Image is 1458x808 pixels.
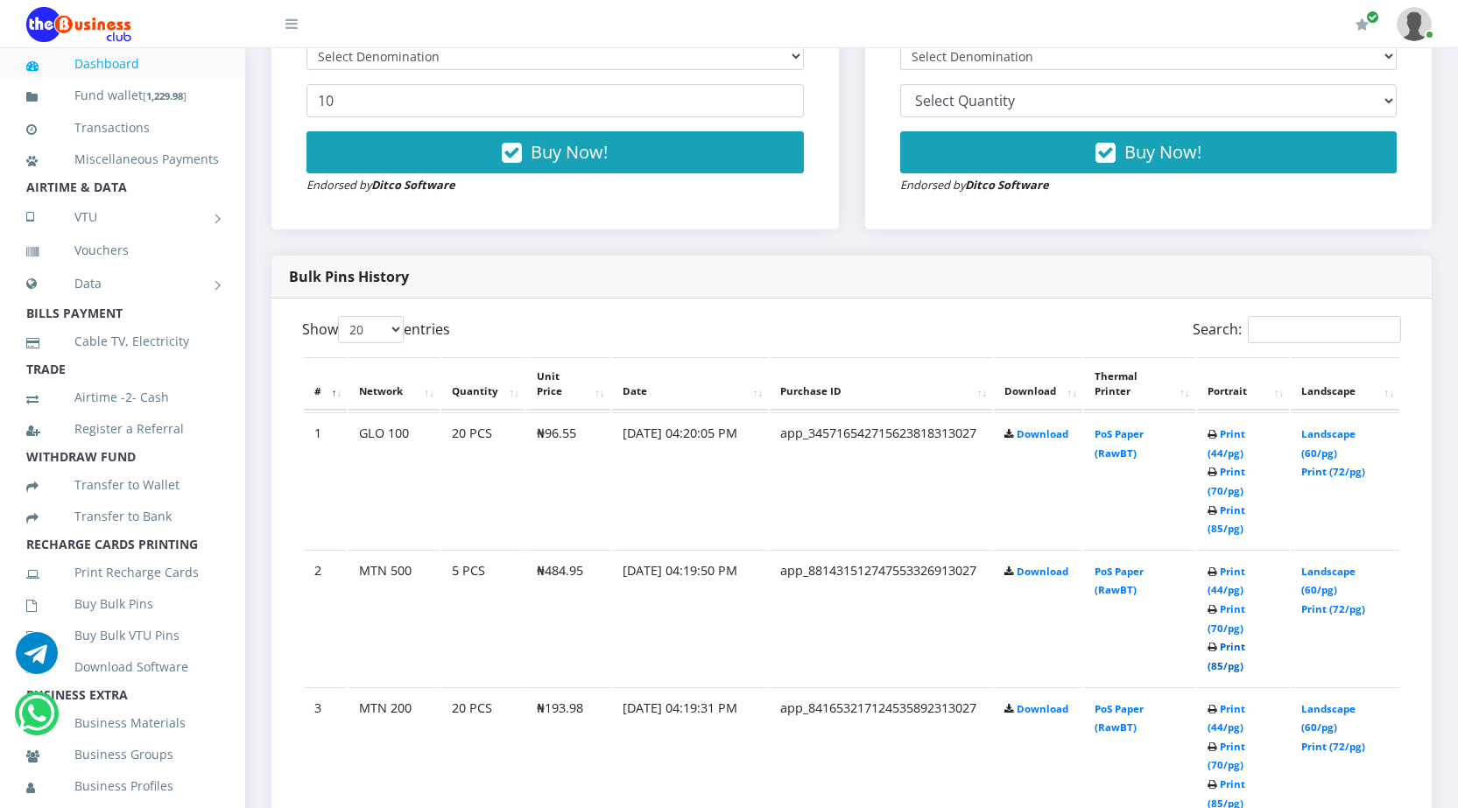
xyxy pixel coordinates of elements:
th: Network: activate to sort column ascending [349,357,440,411]
span: Renew/Upgrade Subscription [1366,11,1379,24]
th: Unit Price: activate to sort column ascending [526,357,610,411]
th: Thermal Printer: activate to sort column ascending [1084,357,1194,411]
a: Print (72/pg) [1301,465,1365,478]
a: PoS Paper (RawBT) [1095,427,1144,460]
a: Print Recharge Cards [26,552,219,593]
a: Print (70/pg) [1208,465,1245,497]
a: Transfer to Wallet [26,465,219,505]
a: Download Software [26,647,219,687]
strong: Ditco Software [965,177,1049,193]
a: Landscape (60/pg) [1301,565,1356,597]
td: app_345716542715623818313027 [770,412,992,548]
strong: Bulk Pins History [289,267,409,286]
a: Transfer to Bank [26,496,219,537]
a: Cable TV, Electricity [26,321,219,362]
input: Enter Quantity [306,84,804,117]
a: Print (44/pg) [1208,702,1245,734]
a: Print (72/pg) [1301,740,1365,753]
a: Buy Bulk Pins [26,584,219,624]
a: Download [1017,565,1068,578]
td: GLO 100 [349,412,440,548]
td: ₦484.95 [526,550,610,685]
small: [ ] [143,89,187,102]
th: Download: activate to sort column ascending [994,357,1082,411]
td: 20 PCS [441,412,525,548]
a: Print (85/pg) [1208,640,1245,672]
td: [DATE] 04:20:05 PM [612,412,769,548]
a: Miscellaneous Payments [26,139,219,179]
a: Business Groups [26,734,219,775]
small: Endorsed by [306,177,455,193]
a: Download [1017,702,1068,715]
b: 1,229.98 [146,89,183,102]
a: Data [26,262,219,306]
a: Landscape (60/pg) [1301,702,1356,734]
a: Business Profiles [26,766,219,806]
a: Print (44/pg) [1208,427,1245,460]
a: Dashboard [26,44,219,84]
span: Buy Now! [531,140,608,164]
td: MTN 500 [349,550,440,685]
a: PoS Paper (RawBT) [1095,565,1144,597]
td: 1 [304,412,347,548]
th: Quantity: activate to sort column ascending [441,357,525,411]
th: Date: activate to sort column ascending [612,357,769,411]
th: Purchase ID: activate to sort column ascending [770,357,992,411]
td: 2 [304,550,347,685]
a: Business Materials [26,703,219,743]
button: Buy Now! [306,131,804,173]
a: PoS Paper (RawBT) [1095,702,1144,734]
th: #: activate to sort column descending [304,357,347,411]
a: Fund wallet[1,229.98] [26,75,219,116]
img: Logo [26,7,131,42]
th: Landscape: activate to sort column ascending [1291,357,1399,411]
select: Showentries [338,316,404,343]
a: Print (85/pg) [1208,503,1245,536]
a: Airtime -2- Cash [26,377,219,418]
td: app_881431512747553326913027 [770,550,992,685]
a: Vouchers [26,230,219,271]
a: Chat for support [18,706,54,734]
a: Print (72/pg) [1301,602,1365,615]
th: Portrait: activate to sort column ascending [1197,357,1290,411]
a: Chat for support [16,645,58,674]
i: Renew/Upgrade Subscription [1356,18,1369,32]
a: Buy Bulk VTU Pins [26,615,219,656]
label: Search: [1193,316,1401,343]
span: Buy Now! [1124,140,1201,164]
td: 5 PCS [441,550,525,685]
a: Register a Referral [26,409,219,449]
input: Search: [1248,316,1401,343]
small: Endorsed by [900,177,1049,193]
button: Buy Now! [900,131,1398,173]
a: Landscape (60/pg) [1301,427,1356,460]
strong: Ditco Software [371,177,455,193]
img: User [1397,7,1432,41]
a: Transactions [26,108,219,148]
td: [DATE] 04:19:50 PM [612,550,769,685]
label: Show entries [302,316,450,343]
a: Print (70/pg) [1208,602,1245,635]
a: VTU [26,195,219,239]
td: ₦96.55 [526,412,610,548]
a: Print (70/pg) [1208,740,1245,772]
a: Print (44/pg) [1208,565,1245,597]
a: Download [1017,427,1068,440]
